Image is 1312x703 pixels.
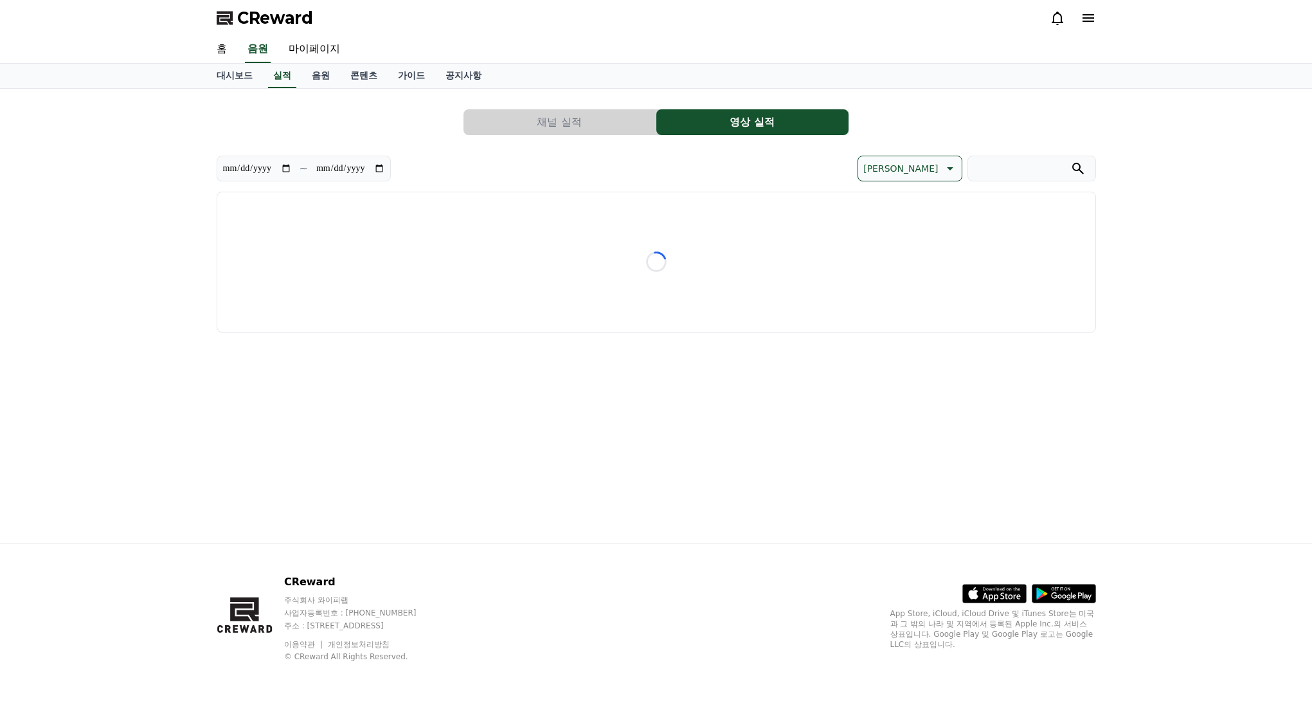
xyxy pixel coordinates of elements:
button: [PERSON_NAME] [858,156,962,181]
p: App Store, iCloud, iCloud Drive 및 iTunes Store는 미국과 그 밖의 나라 및 지역에서 등록된 Apple Inc.의 서비스 상표입니다. Goo... [890,608,1096,650]
a: 마이페이지 [278,36,350,63]
p: ~ [300,161,308,176]
a: 실적 [268,64,296,88]
button: 채널 실적 [463,109,656,135]
a: 공지사항 [435,64,492,88]
p: 사업자등록번호 : [PHONE_NUMBER] [284,608,441,618]
button: 영상 실적 [656,109,849,135]
a: 음원 [301,64,340,88]
span: CReward [237,8,313,28]
a: 대시보드 [206,64,263,88]
a: 이용약관 [284,640,325,649]
p: [PERSON_NAME] [863,160,938,178]
p: 주소 : [STREET_ADDRESS] [284,621,441,631]
p: 주식회사 와이피랩 [284,595,441,605]
a: 콘텐츠 [340,64,388,88]
p: © CReward All Rights Reserved. [284,652,441,662]
a: 영상 실적 [656,109,849,135]
a: 음원 [245,36,271,63]
a: 가이드 [388,64,435,88]
a: CReward [217,8,313,28]
a: 개인정보처리방침 [328,640,390,649]
a: 홈 [206,36,237,63]
p: CReward [284,574,441,590]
